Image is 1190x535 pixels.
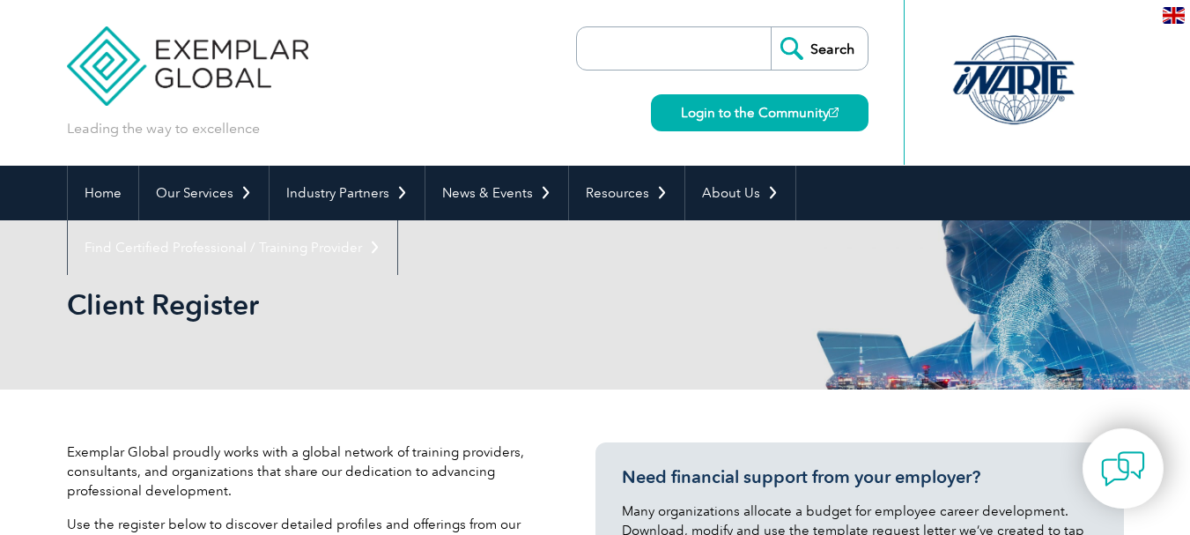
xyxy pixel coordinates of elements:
h2: Client Register [67,291,807,319]
a: Find Certified Professional / Training Provider [68,220,397,275]
a: Login to the Community [651,94,868,131]
a: Home [68,166,138,220]
p: Leading the way to excellence [67,119,260,138]
input: Search [771,27,868,70]
a: Our Services [139,166,269,220]
a: Industry Partners [270,166,425,220]
img: en [1163,7,1185,24]
a: Resources [569,166,684,220]
p: Exemplar Global proudly works with a global network of training providers, consultants, and organ... [67,442,543,501]
h3: Need financial support from your employer? [622,466,1098,488]
a: News & Events [425,166,568,220]
img: contact-chat.png [1101,447,1145,491]
a: About Us [685,166,795,220]
img: open_square.png [829,108,839,117]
